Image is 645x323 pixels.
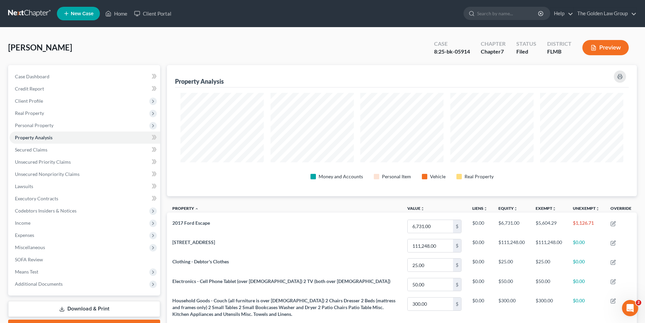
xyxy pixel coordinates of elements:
span: Credit Report [15,86,44,92]
td: $0.00 [467,236,493,256]
div: Chapter [481,48,506,56]
input: 0.00 [408,220,453,233]
a: Exemptunfold_more [536,206,556,211]
a: Property Analysis [9,132,160,144]
i: unfold_more [421,207,425,211]
span: Clothing - Debtor's Clothes [172,259,229,264]
div: Personal Item [382,173,411,180]
input: 0.00 [408,259,453,271]
input: 0.00 [408,239,453,252]
a: SOFA Review [9,254,160,266]
div: Chapter [481,40,506,48]
div: Real Property [465,173,494,180]
input: Search by name... [477,7,539,20]
div: $ [453,298,461,310]
span: Personal Property [15,122,53,128]
span: Executory Contracts [15,196,58,201]
div: Property Analysis [175,77,224,85]
td: $111,248.00 [493,236,530,256]
td: $0.00 [467,256,493,275]
td: $25.00 [530,256,567,275]
a: Property expand_less [172,206,199,211]
a: Unexemptunfold_more [573,206,600,211]
span: Unsecured Priority Claims [15,159,71,165]
div: FLMB [547,48,572,56]
a: Secured Claims [9,144,160,156]
span: Expenses [15,232,34,238]
a: Liensunfold_more [472,206,488,211]
div: Vehicle [430,173,446,180]
span: Unsecured Nonpriority Claims [15,171,80,177]
i: unfold_more [483,207,488,211]
span: New Case [71,11,93,16]
span: Codebtors Insiders & Notices [15,208,77,214]
span: Electronics - Cell Phone Tablet (over [DEMOGRAPHIC_DATA]) 2 TV (both over [DEMOGRAPHIC_DATA]) [172,278,390,284]
span: 7 [501,48,504,55]
a: Case Dashboard [9,70,160,83]
span: SOFA Review [15,257,43,262]
span: Property Analysis [15,135,52,140]
span: Lawsuits [15,183,33,189]
div: Money and Accounts [319,173,363,180]
td: $0.00 [567,294,605,320]
td: $0.00 [467,217,493,236]
div: Filed [516,48,536,56]
div: $ [453,220,461,233]
a: Client Portal [131,7,175,20]
span: [PERSON_NAME] [8,42,72,52]
span: Means Test [15,269,38,275]
div: $ [453,239,461,252]
button: Preview [582,40,629,55]
td: $111,248.00 [530,236,567,256]
a: Download & Print [8,301,160,317]
div: $ [453,278,461,291]
span: Miscellaneous [15,244,45,250]
i: unfold_more [596,207,600,211]
iframe: Intercom live chat [622,300,638,316]
span: Additional Documents [15,281,63,287]
td: $300.00 [493,294,530,320]
td: $50.00 [493,275,530,294]
a: Credit Report [9,83,160,95]
a: Home [102,7,131,20]
span: Secured Claims [15,147,47,153]
td: $50.00 [530,275,567,294]
div: $ [453,259,461,271]
input: 0.00 [408,298,453,310]
a: Valueunfold_more [407,206,425,211]
i: expand_less [195,207,199,211]
span: 2 [636,300,641,305]
th: Override [605,202,637,217]
td: $0.00 [467,294,493,320]
a: Unsecured Nonpriority Claims [9,168,160,180]
td: $5,604.29 [530,217,567,236]
div: 8:25-bk-05914 [434,48,470,56]
div: Status [516,40,536,48]
span: 2017 Ford Escape [172,220,210,226]
td: $0.00 [567,275,605,294]
a: Lawsuits [9,180,160,193]
td: $6,731.00 [493,217,530,236]
td: $25.00 [493,256,530,275]
td: $0.00 [467,275,493,294]
a: Equityunfold_more [498,206,518,211]
td: $1,126.71 [567,217,605,236]
div: Case [434,40,470,48]
i: unfold_more [514,207,518,211]
a: The Golden Law Group [574,7,637,20]
td: $0.00 [567,236,605,256]
span: Client Profile [15,98,43,104]
span: [STREET_ADDRESS] [172,239,215,245]
span: Case Dashboard [15,74,49,79]
a: Executory Contracts [9,193,160,205]
td: $300.00 [530,294,567,320]
a: Unsecured Priority Claims [9,156,160,168]
span: Household Goods - Couch (all furniture is over [DEMOGRAPHIC_DATA]) 2 Chairs Dresser 2 Beds (mattr... [172,298,395,317]
input: 0.00 [408,278,453,291]
span: Real Property [15,110,44,116]
i: unfold_more [552,207,556,211]
span: Income [15,220,30,226]
div: District [547,40,572,48]
td: $0.00 [567,256,605,275]
a: Help [551,7,573,20]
